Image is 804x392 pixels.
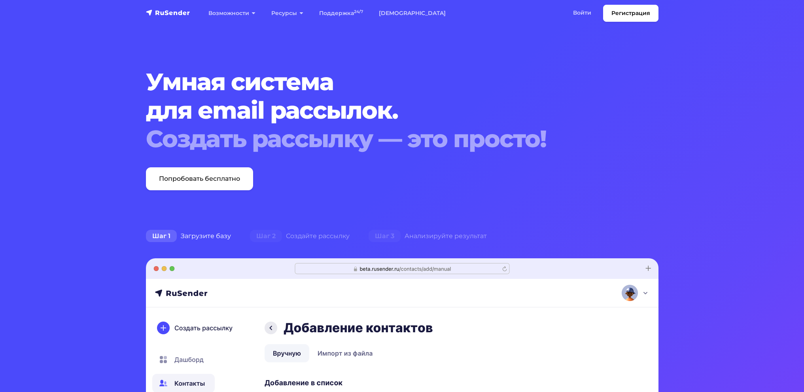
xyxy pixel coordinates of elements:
span: Шаг 3 [369,230,401,242]
span: Шаг 2 [250,230,282,242]
a: Попробовать бесплатно [146,167,253,190]
a: Войти [565,5,599,21]
div: Анализируйте результат [359,228,496,244]
a: [DEMOGRAPHIC_DATA] [371,5,454,21]
img: RuSender [146,9,190,17]
span: Шаг 1 [146,230,177,242]
a: Регистрация [603,5,658,22]
sup: 24/7 [354,9,363,14]
a: Ресурсы [263,5,311,21]
div: Создать рассылку — это просто! [146,125,615,153]
h1: Умная система для email рассылок. [146,68,615,153]
a: Поддержка24/7 [311,5,371,21]
div: Создайте рассылку [240,228,359,244]
div: Загрузите базу [136,228,240,244]
a: Возможности [201,5,263,21]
